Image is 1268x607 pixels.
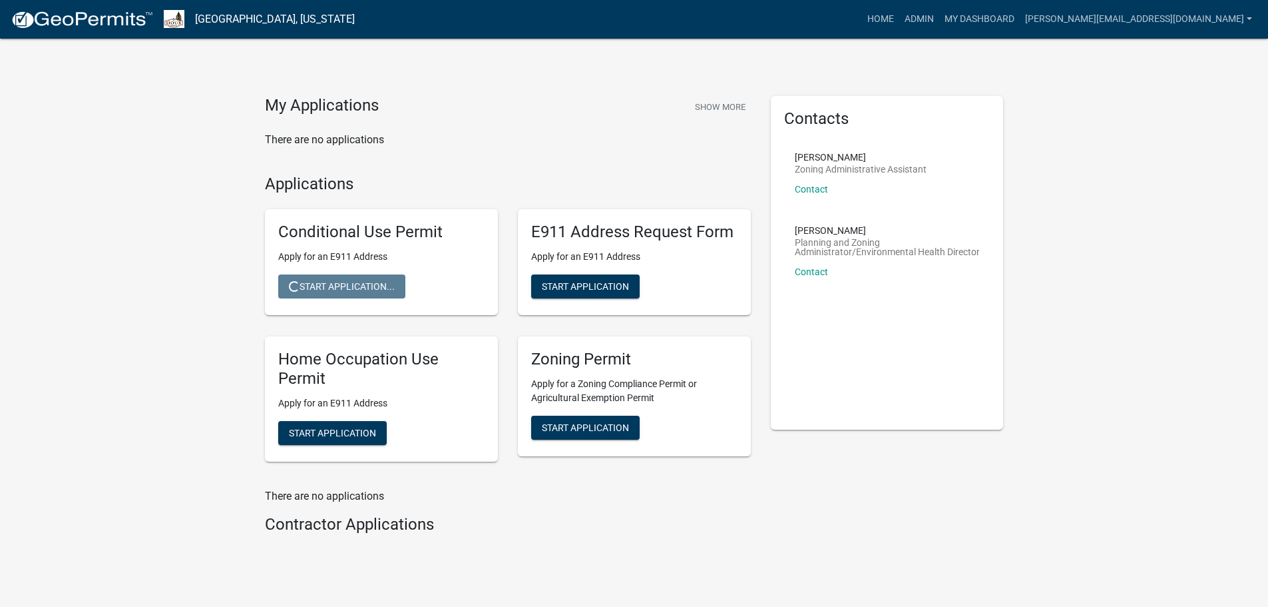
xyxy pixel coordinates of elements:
[164,10,184,28] img: Sioux County, Iowa
[690,96,751,118] button: Show More
[265,488,751,504] p: There are no applications
[542,422,629,432] span: Start Application
[795,226,980,235] p: [PERSON_NAME]
[939,7,1020,32] a: My Dashboard
[1020,7,1257,32] a: [PERSON_NAME][EMAIL_ADDRESS][DOMAIN_NAME]
[531,350,738,369] h5: Zoning Permit
[195,8,355,31] a: [GEOGRAPHIC_DATA], [US_STATE]
[531,250,738,264] p: Apply for an E911 Address
[278,350,485,388] h5: Home Occupation Use Permit
[265,175,751,472] wm-workflow-list-section: Applications
[278,223,485,242] h5: Conditional Use Permit
[784,109,990,129] h5: Contacts
[278,396,485,410] p: Apply for an E911 Address
[899,7,939,32] a: Admin
[278,275,405,299] button: Start Application...
[278,421,387,445] button: Start Application
[531,275,640,299] button: Start Application
[795,267,828,277] a: Contact
[531,416,640,440] button: Start Application
[265,132,751,148] p: There are no applications
[289,281,395,292] span: Start Application...
[795,165,927,174] p: Zoning Administrative Assistant
[795,153,927,162] p: [PERSON_NAME]
[265,515,751,534] h4: Contractor Applications
[531,377,738,405] p: Apply for a Zoning Compliance Permit or Agricultural Exemption Permit
[278,250,485,264] p: Apply for an E911 Address
[265,96,379,116] h4: My Applications
[289,427,376,438] span: Start Application
[265,175,751,194] h4: Applications
[795,238,980,257] p: Planning and Zoning Administrator/Environmental Health Director
[265,515,751,540] wm-workflow-list-section: Contractor Applications
[542,281,629,292] span: Start Application
[862,7,899,32] a: Home
[531,223,738,242] h5: E911 Address Request Form
[795,184,828,195] a: Contact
